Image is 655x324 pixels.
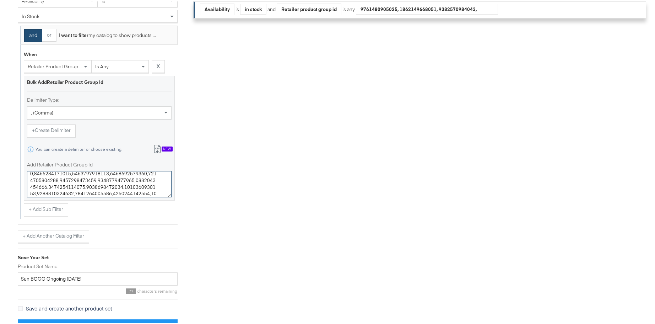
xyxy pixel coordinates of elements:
[200,2,234,14] div: Availability
[267,2,498,14] div: and
[95,62,109,68] span: is any
[341,5,356,11] div: is any
[18,271,178,284] input: Give your set a descriptive name
[162,145,173,150] div: New
[27,160,172,167] label: Add Retailer Product Group Id
[148,142,178,155] button: New
[59,31,88,37] strong: I want to filter
[22,12,39,18] span: in stock
[24,50,37,57] div: When
[27,170,172,196] textarea: 2243491235923,6749550223012,8655245701166,8070528424859,4046296210965,9199649808918,4976561082407...
[24,202,68,215] button: + Add Sub Filter
[28,62,83,68] span: retailer product group id
[18,287,178,292] div: characters remaining
[27,123,76,136] button: +Create Delimiter
[152,59,165,71] button: X
[18,253,178,260] div: Save Your Set
[356,2,498,13] div: 9761480905025, 1862149668051, 9382570984043, 0887433158035, 3658841785480, 8248969132403, 1285720...
[31,108,53,115] span: , (comma)
[277,2,341,14] div: Retailer product group id
[32,126,35,132] strong: +
[157,62,160,68] strong: X
[24,28,42,41] button: and
[35,145,123,150] div: You can create a delimiter or choose existing.
[240,2,266,13] div: in stock
[42,27,56,40] button: or
[56,31,156,37] div: my catalog to show products ...
[18,229,89,241] button: + Add Another Catalog Filter
[26,303,112,310] span: Save and create another product set
[27,95,172,102] label: Delimiter Type:
[126,287,136,292] span: 77
[18,262,178,269] label: Product Set Name:
[234,5,240,11] div: is
[27,78,172,84] div: Bulk Add Retailer Product Group Id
